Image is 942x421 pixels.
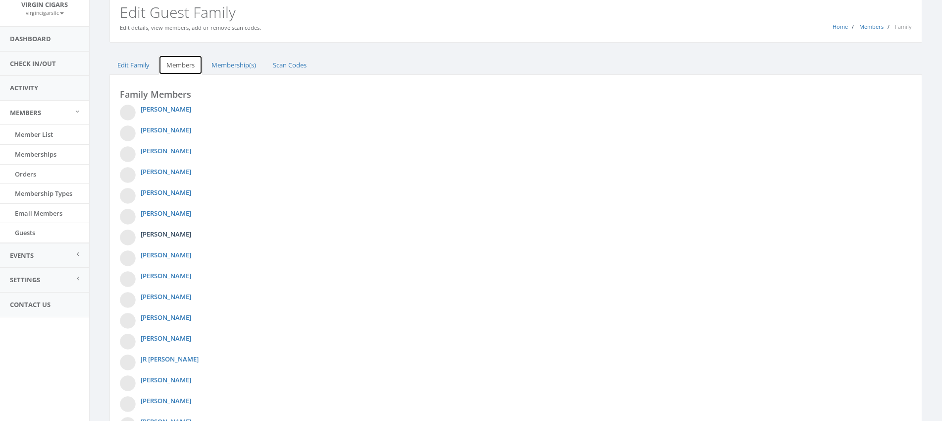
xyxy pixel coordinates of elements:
[833,23,848,30] a: Home
[10,300,51,309] span: Contact Us
[120,375,136,391] img: Photo
[10,251,34,260] span: Events
[141,188,191,197] a: [PERSON_NAME]
[26,9,64,16] small: virgincigarsllc
[120,209,136,225] img: Photo
[120,396,136,412] img: Photo
[120,24,261,31] small: Edit details, view members, add or remove scan codes.
[10,275,40,284] span: Settings
[141,167,191,176] a: [PERSON_NAME]
[141,355,199,363] a: JR [PERSON_NAME]
[26,8,64,17] a: virgincigarsllc
[120,188,136,204] img: Photo
[120,90,912,100] h4: Family Members
[141,125,191,134] a: [PERSON_NAME]
[204,55,264,75] a: Membership(s)
[859,23,884,30] a: Members
[120,105,136,120] img: Photo
[15,209,62,218] span: Email Members
[120,167,136,183] img: Photo
[895,23,912,30] span: Family
[120,355,136,370] img: Photo
[265,55,314,75] a: Scan Codes
[141,271,191,280] a: [PERSON_NAME]
[141,105,191,114] a: [PERSON_NAME]
[120,146,136,162] img: Photo
[141,146,191,155] a: [PERSON_NAME]
[120,292,136,308] img: Photo
[141,313,191,322] a: [PERSON_NAME]
[120,4,912,20] h2: Edit Guest Family
[10,108,41,117] span: Members
[120,334,136,350] img: Photo
[120,271,136,287] img: Photo
[158,55,203,75] a: Members
[141,230,191,239] a: [PERSON_NAME]
[109,55,157,75] a: Edit Family
[141,292,191,301] a: [PERSON_NAME]
[141,396,191,405] a: [PERSON_NAME]
[141,375,191,384] a: [PERSON_NAME]
[141,209,191,218] a: [PERSON_NAME]
[141,334,191,343] a: [PERSON_NAME]
[120,250,136,266] img: Photo
[141,250,191,259] a: [PERSON_NAME]
[120,125,136,141] img: Photo
[120,313,136,329] img: Photo
[120,230,136,245] img: Photo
